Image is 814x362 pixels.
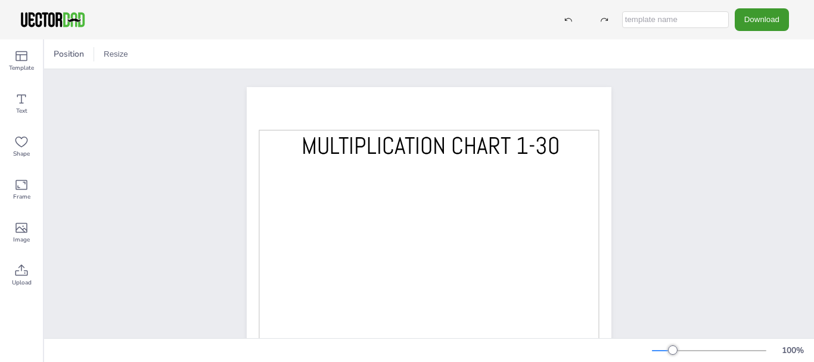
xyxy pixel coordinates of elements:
div: 100 % [778,345,807,356]
span: Template [9,63,34,73]
span: Frame [13,192,30,202]
span: Upload [12,278,32,287]
span: MULTIPLICATION CHART 1-30 [302,131,560,161]
span: Text [16,106,27,116]
span: Position [51,48,86,60]
img: VectorDad-1.png [19,11,86,29]
input: template name [622,11,729,28]
button: Download [735,8,789,30]
span: Image [13,235,30,245]
button: Resize [99,45,133,64]
span: Shape [13,149,30,159]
